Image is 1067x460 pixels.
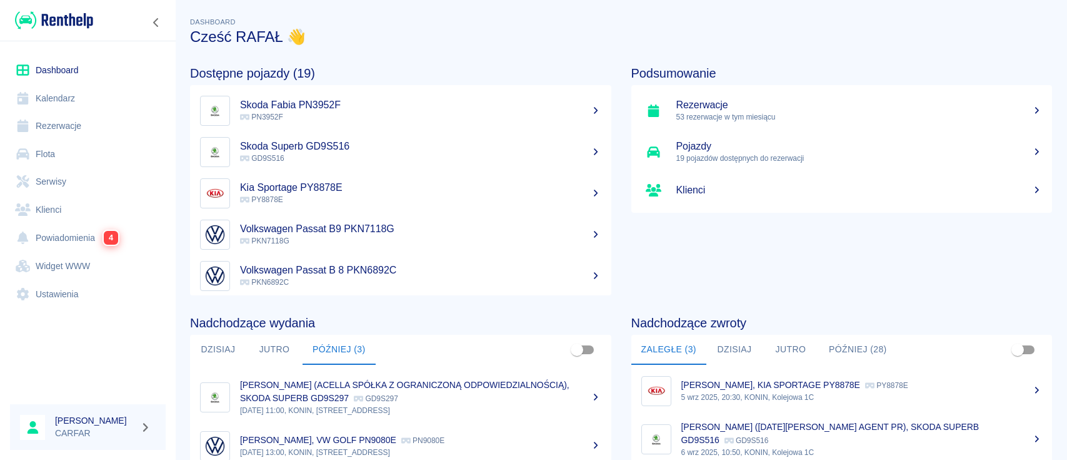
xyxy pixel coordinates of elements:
h4: Podsumowanie [631,66,1053,81]
a: Serwisy [10,168,166,196]
p: 53 rezerwacje w tym miesiącu [676,111,1043,123]
a: Rezerwacje53 rezerwacje w tym miesiącu [631,90,1053,131]
p: [DATE] 11:00, KONIN, [STREET_ADDRESS] [240,405,601,416]
p: [PERSON_NAME] ([DATE][PERSON_NAME] AGENT PR), SKODA SUPERB GD9S516 [681,422,979,445]
a: Renthelp logo [10,10,93,31]
h5: Klienci [676,184,1043,197]
a: ImageVolkswagen Passat B 8 PKN6892C PKN6892C [190,255,611,297]
img: Image [203,386,227,409]
img: Renthelp logo [15,10,93,31]
p: PY8878E [865,381,908,390]
p: [PERSON_NAME], VW GOLF PN9080E [240,435,396,445]
button: Jutro [763,335,819,365]
h3: Cześć RAFAŁ 👋 [190,28,1052,46]
h5: Skoda Superb GD9S516 [240,140,601,153]
span: PKN7118G [240,237,289,245]
h4: Nadchodzące zwroty [631,315,1053,330]
h5: Volkswagen Passat B 8 PKN6892C [240,264,601,277]
p: CARFAR [55,427,135,440]
span: PKN6892C [240,278,289,287]
button: Zaległe (3) [631,335,706,365]
a: ImageVolkswagen Passat B9 PKN7118G PKN7118G [190,214,611,255]
img: Image [203,434,227,458]
span: PN3952F [240,113,283,121]
button: Później (28) [819,335,897,365]
p: PN9080E [401,436,444,445]
span: GD9S516 [240,154,284,163]
a: Image[PERSON_NAME], KIA SPORTAGE PY8878E PY8878E5 wrz 2025, 20:30, KONIN, Kolejowa 1C [631,370,1053,412]
button: Dzisiaj [190,335,246,365]
p: GD9S297 [354,394,398,403]
h5: Rezerwacje [676,99,1043,111]
img: Image [644,379,668,403]
span: Dashboard [190,18,236,26]
button: Później (3) [303,335,376,365]
a: Flota [10,140,166,168]
h4: Nadchodzące wydania [190,315,611,330]
p: 19 pojazdów dostępnych do rezerwacji [676,153,1043,164]
a: ImageKia Sportage PY8878E PY8878E [190,173,611,214]
img: Image [203,99,227,123]
img: Image [203,223,227,247]
button: Jutro [246,335,303,365]
h6: [PERSON_NAME] [55,414,135,427]
img: Image [203,140,227,164]
img: Image [203,264,227,288]
p: [DATE] 13:00, KONIN, [STREET_ADDRESS] [240,447,601,458]
a: Klienci [10,196,166,224]
a: Pojazdy19 pojazdów dostępnych do rezerwacji [631,131,1053,173]
h5: Volkswagen Passat B9 PKN7118G [240,223,601,235]
a: Ustawienia [10,280,166,309]
span: 4 [104,231,118,245]
a: Widget WWW [10,252,166,280]
img: Image [203,181,227,205]
button: Zwiń nawigację [147,14,166,31]
h4: Dostępne pojazdy (19) [190,66,611,81]
p: GD9S516 [724,436,769,445]
p: [PERSON_NAME] (ACELLA SPÓŁKA Z OGRANICZONĄ ODPOWIEDZIALNOŚCIĄ), SKODA SUPERB GD9S297 [240,380,569,403]
a: Dashboard [10,56,166,84]
a: ImageSkoda Fabia PN3952F PN3952F [190,90,611,131]
h5: Skoda Fabia PN3952F [240,99,601,111]
h5: Pojazdy [676,140,1043,153]
a: Image[PERSON_NAME] (ACELLA SPÓŁKA Z OGRANICZONĄ ODPOWIEDZIALNOŚCIĄ), SKODA SUPERB GD9S297 GD9S297... [190,370,611,425]
span: Pokaż przypisane tylko do mnie [1006,338,1029,362]
a: Kalendarz [10,84,166,113]
a: Powiadomienia4 [10,223,166,252]
p: 6 wrz 2025, 10:50, KONIN, Kolejowa 1C [681,447,1043,458]
a: Klienci [631,173,1053,208]
h5: Kia Sportage PY8878E [240,181,601,194]
p: 5 wrz 2025, 20:30, KONIN, Kolejowa 1C [681,392,1043,403]
span: Pokaż przypisane tylko do mnie [565,338,589,362]
a: Rezerwacje [10,112,166,140]
img: Image [644,427,668,451]
button: Dzisiaj [706,335,763,365]
p: [PERSON_NAME], KIA SPORTAGE PY8878E [681,380,860,390]
span: PY8878E [240,195,283,204]
a: ImageSkoda Superb GD9S516 GD9S516 [190,131,611,173]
